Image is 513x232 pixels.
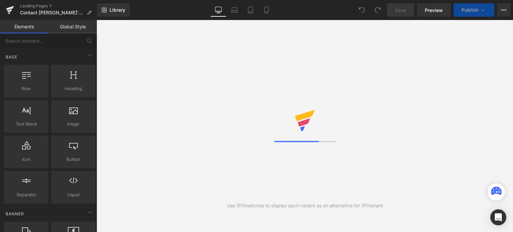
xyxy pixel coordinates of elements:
span: Save [395,7,406,14]
span: Preview [425,7,443,14]
span: Base [5,54,18,60]
span: Library [110,7,125,13]
span: Liquid [53,191,94,198]
span: Heading [53,85,94,92]
a: Desktop [210,3,226,17]
button: Redo [371,3,384,17]
span: Separator [6,191,46,198]
span: Row [6,85,46,92]
a: Global Style [48,20,97,33]
button: Undo [355,3,368,17]
a: Preview [417,3,451,17]
a: Landing Pages [20,3,97,9]
span: Button [53,156,94,163]
a: New Library [97,3,130,17]
a: Laptop [226,3,242,17]
div: Use (P)Swatches to display each variant as an alternative for (P)Variant [227,202,383,209]
a: Tablet [242,3,259,17]
span: Contact [PERSON_NAME]'s Magik [20,10,84,15]
div: Open Intercom Messenger [490,209,506,225]
a: Mobile [259,3,275,17]
span: Icon [6,156,46,163]
span: Image [53,121,94,128]
button: More [497,3,510,17]
span: Banner [5,211,25,217]
button: Publish [454,3,494,17]
span: Text Block [6,121,46,128]
span: Publish [462,7,478,13]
